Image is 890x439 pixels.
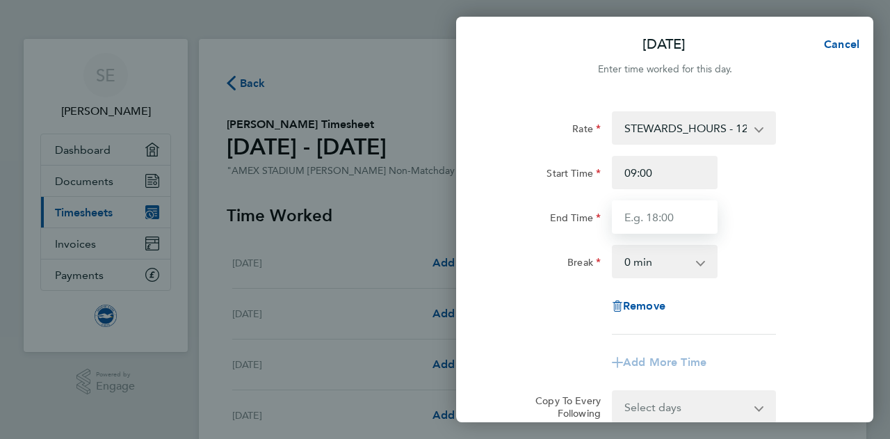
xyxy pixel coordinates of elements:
[820,38,859,51] span: Cancel
[642,35,686,54] p: [DATE]
[612,156,718,189] input: E.g. 08:00
[567,256,601,273] label: Break
[802,31,873,58] button: Cancel
[612,301,665,312] button: Remove
[572,122,601,139] label: Rate
[612,200,718,234] input: E.g. 18:00
[456,61,873,78] div: Enter time worked for this day.
[547,167,601,184] label: Start Time
[623,299,665,312] span: Remove
[524,394,601,420] label: Copy To Every Following
[550,211,601,228] label: End Time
